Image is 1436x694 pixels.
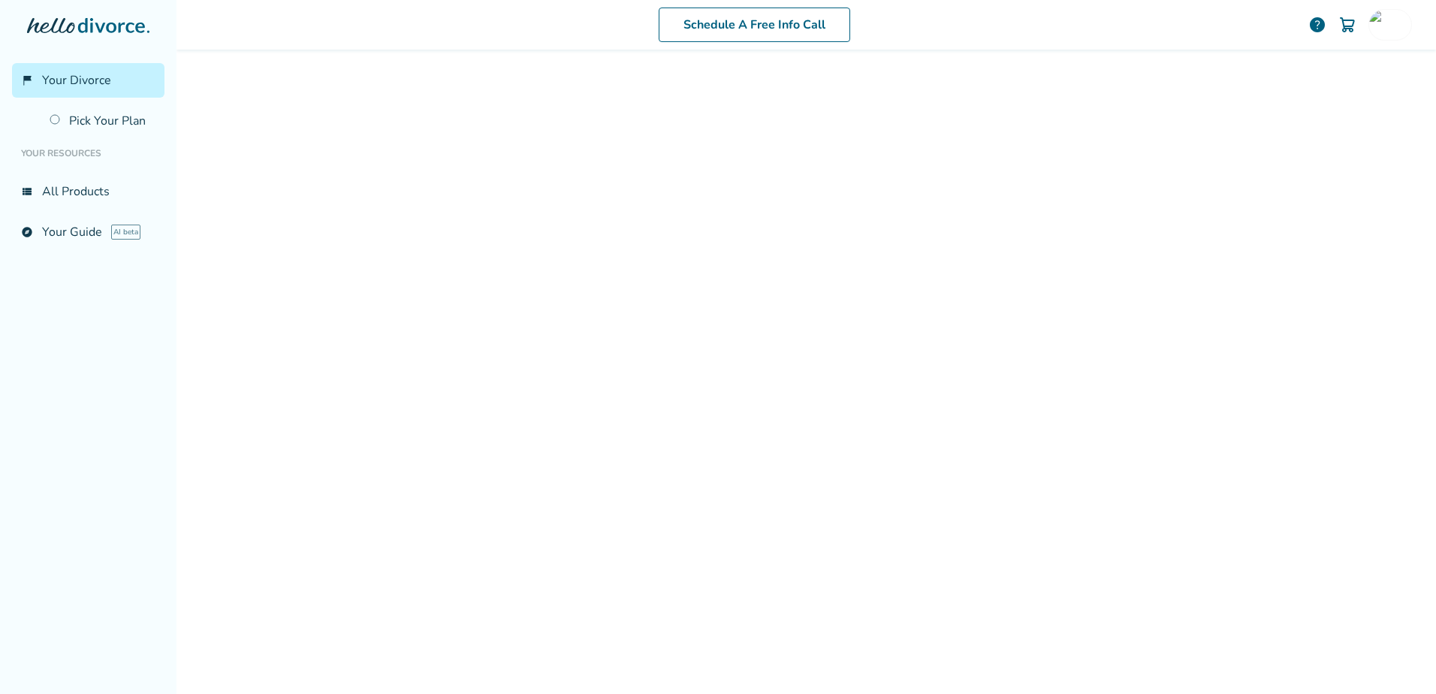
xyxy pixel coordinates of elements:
a: Schedule A Free Info Call [659,8,850,42]
li: Your Resources [12,138,164,168]
span: view_list [21,186,33,198]
span: flag_2 [21,74,33,86]
span: Your Divorce [42,72,111,89]
span: AI beta [111,225,140,240]
img: Cart [1338,16,1356,34]
a: Pick Your Plan [41,104,164,138]
a: view_listAll Products [12,174,164,209]
img: cc6000@hotmail.com [1369,10,1399,40]
a: exploreYour GuideAI beta [12,215,164,249]
span: explore [21,226,33,238]
a: help [1308,16,1326,34]
a: flag_2Your Divorce [12,63,164,98]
